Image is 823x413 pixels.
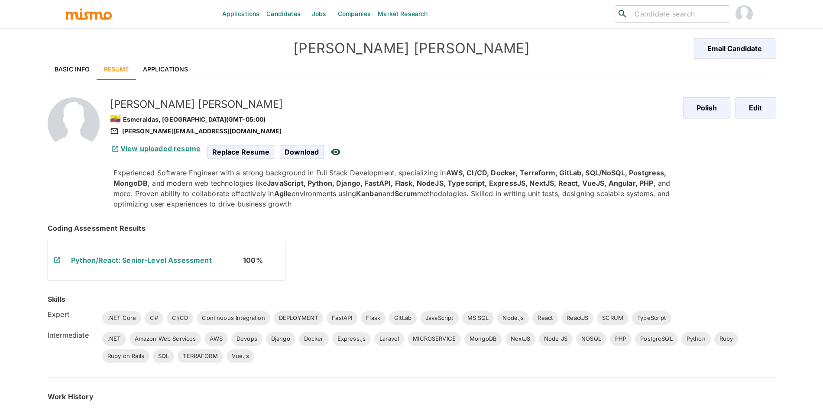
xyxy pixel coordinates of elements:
span: ReactJS [561,314,593,323]
span: MS SQL [462,314,494,323]
h6: Expert [48,309,95,319]
span: FastAPI [327,314,357,323]
input: Candidate search [631,8,726,20]
button: Edit [736,97,775,118]
span: Flask [361,314,386,323]
span: Node.js [497,314,529,323]
a: Download [280,148,324,155]
span: .NET [102,335,126,343]
span: Docker [299,335,329,343]
a: Basic Info [48,59,97,80]
span: JavaScript [420,314,459,323]
span: MICROSERVICE [408,335,461,343]
span: .NET Core [102,314,141,323]
span: DEPLOYMENT [274,314,324,323]
span: TypeScript [632,314,671,323]
span: Amazon Web Services [130,335,201,343]
strong: Agile [274,189,292,198]
img: 2Q== [48,97,100,149]
span: TERRAFORM [178,352,223,361]
span: Laravel [374,335,404,343]
span: Devops [231,335,262,343]
h6: Intermediate [48,330,95,340]
span: Express.js [332,335,371,343]
span: Vue.js [227,352,254,361]
span: Continuous Integration [197,314,270,323]
span: Python [681,335,711,343]
span: Ruby on Rails [102,352,149,361]
span: Ruby [714,335,739,343]
span: SCRUM [597,314,629,323]
strong: Scrum [395,189,417,198]
span: SQL [153,352,174,361]
button: Polish [683,97,730,118]
h6: Coding Assessment Results [48,223,775,233]
span: Django [266,335,295,343]
h5: [PERSON_NAME] [PERSON_NAME] [110,97,676,111]
img: logo [65,7,113,20]
span: React [532,314,558,323]
span: Replace Resume [207,145,274,159]
button: Email Candidate [694,38,775,59]
span: 🇪🇨 [110,113,121,124]
span: Node JS [539,335,573,343]
div: Esmeraldas, [GEOGRAPHIC_DATA] (GMT-05:00) [110,111,676,126]
strong: Kanban [356,189,382,198]
strong: JavaScript, Python, Django, FastAPI, Flask, NodeJS, Typescript, ExpressJS, NextJS, React, VueJS, ... [267,179,653,187]
p: Experienced Software Engineer with a strong background in Full Stack Development, specializing in... [113,168,676,209]
img: Maria Lujan Ciommo [736,5,753,23]
span: MongoDB [464,335,502,343]
a: Applications [136,59,195,80]
h6: 100 % [243,255,281,265]
span: Download [280,145,324,159]
span: PostgreSQL [635,335,678,343]
span: CI/CD [167,314,194,323]
span: NextJS [505,335,535,343]
span: AWS [204,335,227,343]
span: PHP [610,335,632,343]
h6: Skills [48,294,65,304]
a: View uploaded resume [110,144,201,153]
h6: Work History [48,391,775,402]
a: Resume [97,59,136,80]
h4: [PERSON_NAME] [PERSON_NAME] [230,40,593,57]
span: GitLab [389,314,417,323]
span: NOSQL [576,335,606,343]
div: [PERSON_NAME][EMAIL_ADDRESS][DOMAIN_NAME] [110,126,676,136]
a: Python/React: Senior-Level Assessment [71,256,212,265]
span: C# [145,314,163,323]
